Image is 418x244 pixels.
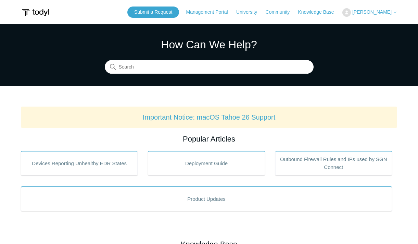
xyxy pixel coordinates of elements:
input: Search [105,60,314,74]
h2: Popular Articles [21,133,397,145]
a: Community [266,9,297,16]
a: Product Updates [21,186,392,211]
button: [PERSON_NAME] [342,8,397,17]
span: [PERSON_NAME] [352,9,392,15]
a: Devices Reporting Unhealthy EDR States [21,151,138,175]
a: Management Portal [186,9,235,16]
a: Deployment Guide [148,151,265,175]
a: Submit a Request [127,7,179,18]
img: Todyl Support Center Help Center home page [21,6,50,19]
a: Outbound Firewall Rules and IPs used by SGN Connect [275,151,392,175]
h1: How Can We Help? [105,36,314,53]
a: University [236,9,264,16]
a: Knowledge Base [298,9,341,16]
a: Important Notice: macOS Tahoe 26 Support [143,113,276,121]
